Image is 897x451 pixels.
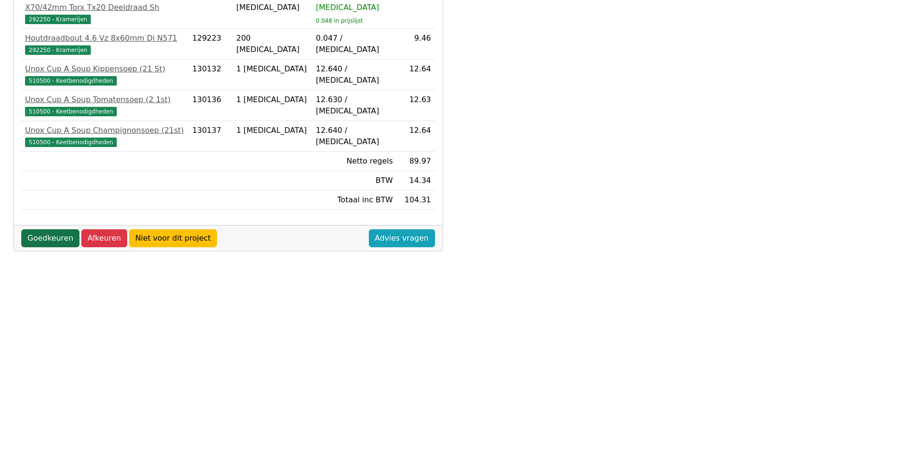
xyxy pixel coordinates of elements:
td: 130137 [189,121,233,152]
div: Unox Cup A Soup Kippensoep (21 St) [25,63,185,75]
span: 510500 - Keetbenodigdheden [25,107,117,116]
a: Goedkeuren [21,229,79,247]
div: 1 [MEDICAL_DATA] [236,94,308,105]
span: 510500 - Keetbenodigdheden [25,138,117,147]
sub: 0.048 in prijslijst [316,17,363,24]
td: 9.46 [397,29,435,60]
div: 0.047 / [MEDICAL_DATA] [316,33,393,55]
div: 1 [MEDICAL_DATA] [236,63,308,75]
td: 129223 [189,29,233,60]
div: Unox Cup A Soup Champignonsoep (21st) [25,125,185,136]
td: Totaal inc BTW [312,191,397,210]
a: Afkeuren [81,229,127,247]
td: BTW [312,171,397,191]
td: 130136 [189,90,233,121]
td: 12.64 [397,60,435,90]
a: Niet voor dit project [129,229,217,247]
a: Unox Cup A Soup Champignonsoep (21st)510500 - Keetbenodigdheden [25,125,185,147]
td: 12.64 [397,121,435,152]
div: 12.640 / [MEDICAL_DATA] [316,63,393,86]
div: Houtdraadbout 4.6 Vz 8x60mm Di N571 [25,33,185,44]
td: Netto regels [312,152,397,171]
td: 130132 [189,60,233,90]
div: 12.640 / [MEDICAL_DATA] [316,125,393,147]
a: Advies vragen [369,229,435,247]
td: 14.34 [397,171,435,191]
td: 12.63 [397,90,435,121]
a: Unox Cup A Soup Kippensoep (21 St)510500 - Keetbenodigdheden [25,63,185,86]
div: 200 [MEDICAL_DATA] [236,33,308,55]
div: 1 [MEDICAL_DATA] [236,125,308,136]
span: 292250 - Kramerijen [25,15,91,24]
span: 292250 - Kramerijen [25,45,91,55]
td: 104.31 [397,191,435,210]
div: Unox Cup A Soup Tomatensoep (2 1st) [25,94,185,105]
a: Unox Cup A Soup Tomatensoep (2 1st)510500 - Keetbenodigdheden [25,94,185,117]
a: Houtdraadbout 4.6 Vz 8x60mm Di N571292250 - Kramerijen [25,33,185,55]
td: 89.97 [397,152,435,171]
span: 510500 - Keetbenodigdheden [25,76,117,86]
div: 12.630 / [MEDICAL_DATA] [316,94,393,117]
